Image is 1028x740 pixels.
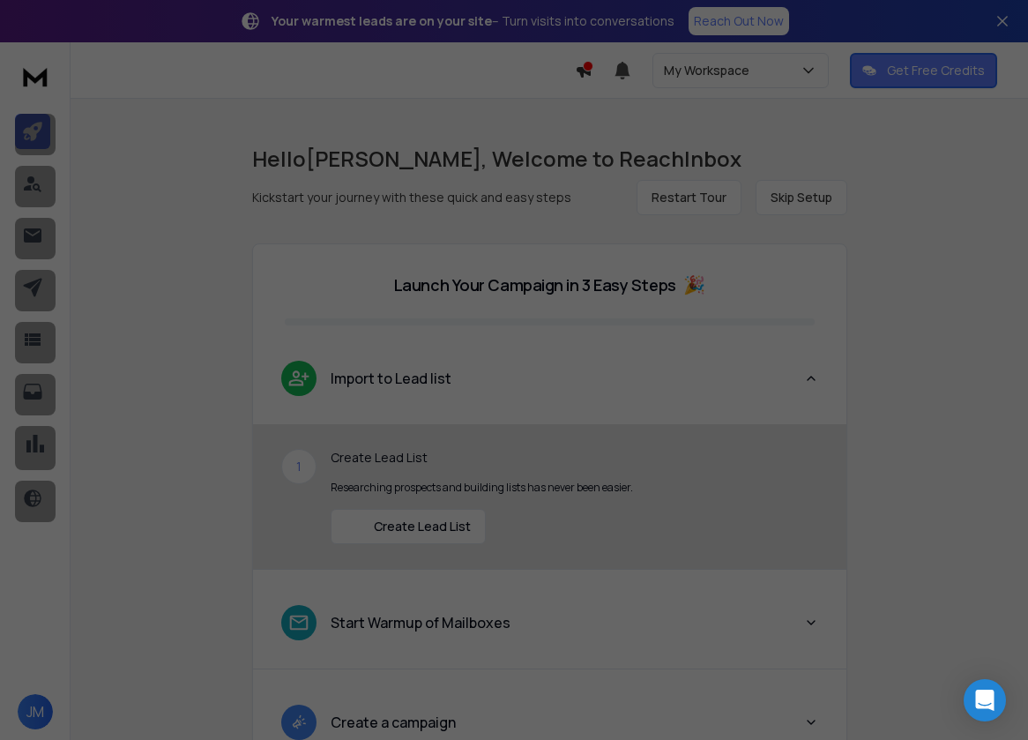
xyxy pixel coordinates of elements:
p: – Turn visits into conversations [272,12,674,30]
a: Reach Out Now [689,7,789,35]
p: Reach Out Now [694,12,784,30]
span: 🎉 [683,273,705,297]
img: lead [287,711,310,733]
img: lead [346,516,367,537]
p: Create a campaign [331,712,456,733]
button: Create Lead List [331,509,486,544]
button: Get Free Credits [850,53,997,88]
img: lead [287,367,310,389]
h1: Hello [PERSON_NAME] , Welcome to ReachInbox [252,145,847,173]
p: Kickstart your journey with these quick and easy steps [252,189,571,206]
strong: Your warmest leads are on your site [272,12,492,29]
p: Get Free Credits [887,62,985,79]
p: Launch Your Campaign in 3 Easy Steps [394,273,676,297]
p: Start Warmup of Mailboxes [331,612,510,633]
span: Skip Setup [771,189,832,206]
button: JM [18,694,53,729]
div: leadImport to Lead list [253,424,846,569]
button: Restart Tour [637,180,741,215]
div: 1 [281,449,317,484]
div: Open Intercom Messenger [964,679,1006,721]
button: Skip Setup [756,180,847,215]
button: leadStart Warmup of Mailboxes [253,591,846,669]
img: lead [287,611,310,634]
p: My Workspace [664,62,756,79]
button: leadImport to Lead list [253,347,846,424]
img: logo [18,60,53,93]
p: Researching prospects and building lists has never been easier. [331,481,818,495]
p: Create Lead List [331,449,818,467]
p: Import to Lead list [331,368,451,389]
